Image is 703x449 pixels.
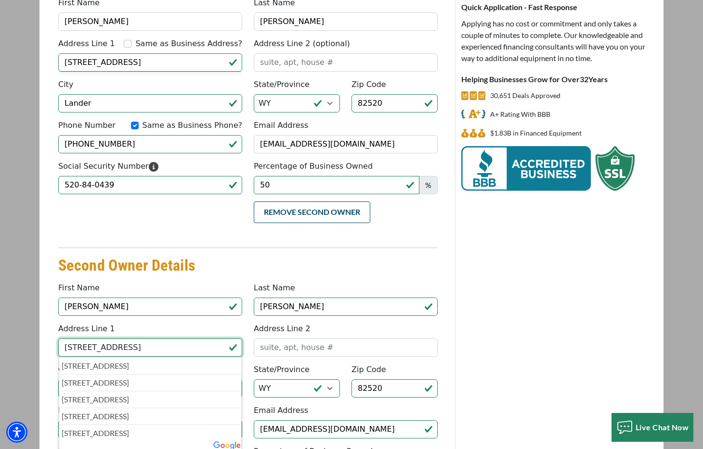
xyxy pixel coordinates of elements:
[490,90,560,101] p: 30,651 Deals Approved
[58,405,116,416] label: Phone Number
[490,109,550,120] p: A+ Rating With BBB
[58,282,100,294] label: First Name
[351,364,386,375] label: Zip Code
[58,364,73,375] label: City
[254,405,308,416] label: Email Address
[149,162,158,172] svg: Please enter your Social Security Number. We use this information to identify you and process you...
[58,323,115,335] label: Address Line 1
[62,377,239,388] p: [STREET_ADDRESS]
[254,53,438,72] input: suite, apt, house #
[58,38,115,50] label: Address Line 1
[6,422,27,443] div: Accessibility Menu
[62,394,239,405] p: [STREET_ADDRESS]
[254,79,310,90] label: State/Province
[636,423,689,432] span: Live Chat Now
[135,38,242,50] label: Same as Business Address?
[461,146,635,191] img: BBB Acredited Business and SSL Protection
[612,413,694,442] button: Live Chat Now
[62,360,239,372] p: [STREET_ADDRESS]
[580,75,588,84] span: 32
[58,161,158,172] label: Social Security Number
[254,38,350,50] label: Address Line 2 (optional)
[254,338,438,357] input: suite, apt, house #
[254,120,308,131] label: Email Address
[419,176,438,194] span: %
[62,411,239,422] p: [STREET_ADDRESS]
[461,74,656,85] p: Helping Businesses Grow for Over Years
[143,120,242,131] label: Same as Business Phone?
[58,256,438,275] h3: Second Owner Details
[254,161,373,172] label: Percentage of Business Owned
[254,201,370,223] button: Remove Second Owner
[351,79,386,90] label: Zip Code
[62,427,239,439] p: [STREET_ADDRESS]
[461,18,656,64] p: Applying has no cost or commitment and only takes a couple of minutes to complete. Our knowledgea...
[461,1,656,13] p: Quick Application - Fast Response
[254,282,295,294] label: Last Name
[254,364,310,375] label: State/Province
[490,127,582,139] p: $1,830,323,364 in Financed Equipment
[58,79,73,90] label: City
[254,323,310,335] label: Address Line 2
[58,120,116,131] label: Phone Number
